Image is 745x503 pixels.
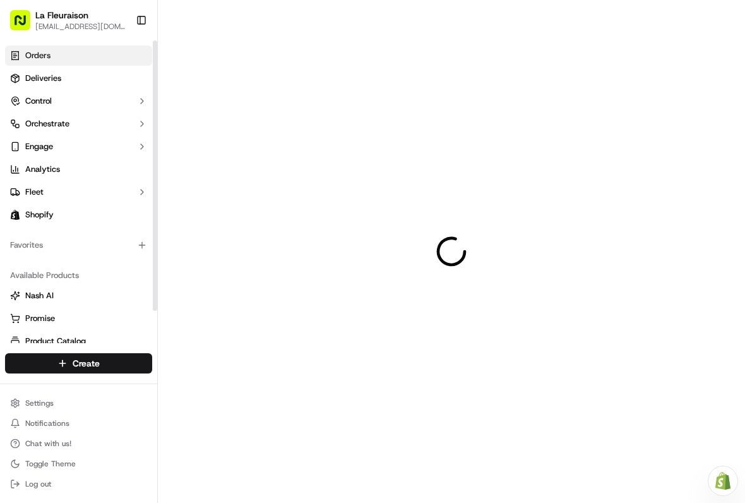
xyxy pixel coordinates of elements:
button: [EMAIL_ADDRESS][DOMAIN_NAME] [35,21,126,32]
span: Shopify [25,209,54,221]
span: Pylon [126,279,153,289]
a: 📗Knowledge Base [8,243,102,266]
button: Log out [5,475,152,493]
a: Promise [10,313,147,324]
img: Masood Aslam [13,184,33,204]
img: 1736555255976-a54dd68f-1ca7-489b-9aae-adbdc363a1c4 [13,121,35,143]
a: Orders [5,45,152,66]
a: Analytics [5,159,152,179]
div: Start new chat [57,121,207,133]
button: Fleet [5,182,152,202]
span: Knowledge Base [25,248,97,261]
span: Fleet [25,186,44,198]
span: Notifications [25,418,69,428]
span: Toggle Theme [25,459,76,469]
img: 9188753566659_6852d8bf1fb38e338040_72.png [27,121,49,143]
img: Shopify logo [10,210,20,220]
button: Control [5,91,152,111]
a: Nash AI [10,290,147,301]
span: Nash AI [25,290,54,301]
a: Product Catalog [10,336,147,347]
p: Welcome 👋 [13,51,230,71]
span: Orchestrate [25,118,69,130]
span: • [105,196,109,206]
div: We're available if you need us! [57,133,174,143]
span: Product Catalog [25,336,86,347]
button: Toggle Theme [5,455,152,473]
div: 📗 [13,250,23,260]
button: See all [196,162,230,177]
span: Engage [25,141,53,152]
button: Notifications [5,415,152,432]
button: Nash AI [5,286,152,306]
a: Deliveries [5,68,152,88]
span: Deliveries [25,73,61,84]
span: Create [73,357,100,370]
button: La Fleuraison[EMAIL_ADDRESS][DOMAIN_NAME] [5,5,131,35]
span: Log out [25,479,51,489]
span: [PERSON_NAME] [39,196,102,206]
button: Start new chat [215,124,230,140]
img: Nash [13,13,38,38]
div: 💻 [107,250,117,260]
input: Got a question? Start typing here... [33,82,227,95]
span: Orders [25,50,51,61]
a: 💻API Documentation [102,243,208,266]
span: Analytics [25,164,60,175]
button: Promise [5,308,152,329]
span: Control [25,95,52,107]
button: Chat with us! [5,435,152,452]
span: Chat with us! [25,439,71,449]
button: Engage [5,136,152,157]
div: Favorites [5,235,152,255]
button: La Fleuraison [35,9,88,21]
div: Past conversations [13,164,85,174]
a: Powered byPylon [89,279,153,289]
span: [DATE] [112,196,138,206]
span: Promise [25,313,55,324]
a: Shopify [5,205,152,225]
button: Create [5,353,152,373]
button: Product Catalog [5,331,152,351]
button: Orchestrate [5,114,152,134]
span: Settings [25,398,54,408]
span: API Documentation [119,248,203,261]
img: 1736555255976-a54dd68f-1ca7-489b-9aae-adbdc363a1c4 [25,197,35,207]
div: Available Products [5,265,152,286]
button: Settings [5,394,152,412]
